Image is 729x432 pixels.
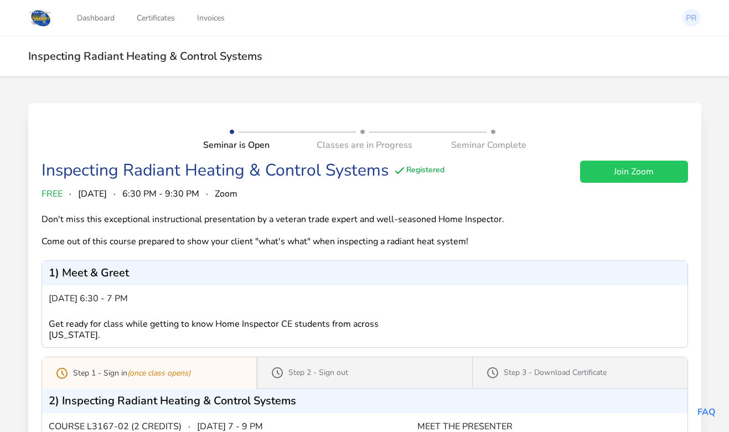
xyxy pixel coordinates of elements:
[683,9,700,27] img: Phil Restifo
[69,187,71,200] span: ·
[28,49,701,63] h2: Inspecting Radiant Heating & Control Systems
[113,187,116,200] span: ·
[288,367,348,378] p: Step 2 - Sign out
[73,368,190,379] p: Step 1 - Sign in
[122,187,199,200] span: 6:30 PM - 9:30 PM
[418,138,526,152] div: Seminar Complete
[697,406,716,418] a: FAQ
[473,357,687,388] a: Step 3 - Download Certificate
[393,164,444,177] div: Registered
[203,138,311,152] div: Seminar is Open
[127,368,190,378] i: (once class opens)
[42,214,526,247] div: Don't miss this exceptional instructional presentation by a veteran trade expert and well-seasone...
[504,367,607,378] p: Step 3 - Download Certificate
[49,268,129,279] p: 1) Meet & Greet
[49,395,296,407] p: 2) Inspecting Radiant Heating & Control Systems
[311,138,418,152] div: Classes are in Progress
[49,292,128,305] span: [DATE] 6:30 - 7 pm
[42,187,63,200] span: FREE
[580,161,688,183] a: Join Zoom
[49,318,417,341] div: Get ready for class while getting to know Home Inspector CE students from across [US_STATE].
[28,8,53,28] img: Logo
[42,161,389,181] div: Inspecting Radiant Heating & Control Systems
[78,187,107,200] span: [DATE]
[215,187,237,200] span: Zoom
[206,187,208,200] span: ·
